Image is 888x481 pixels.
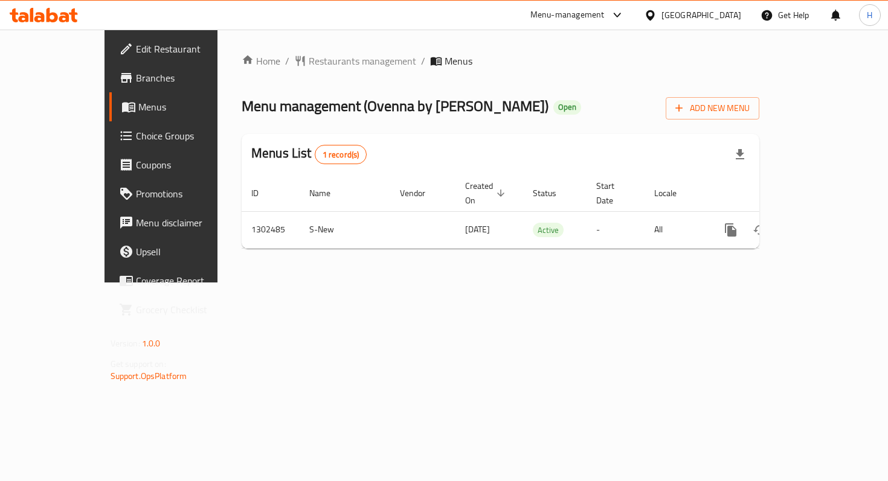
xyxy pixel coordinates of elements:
span: Grocery Checklist [136,302,243,317]
span: Name [309,186,346,200]
a: Menu disclaimer [109,208,253,237]
div: Open [553,100,581,115]
span: H [867,8,872,22]
a: Branches [109,63,253,92]
span: Restaurants management [309,54,416,68]
span: Promotions [136,186,243,201]
div: Total records count [315,145,367,164]
a: Edit Restaurant [109,34,253,63]
div: [GEOGRAPHIC_DATA] [661,8,741,22]
span: Version: [111,336,140,351]
a: Promotions [109,179,253,208]
button: more [716,215,745,244]
span: ID [251,186,274,200]
a: Upsell [109,237,253,266]
span: Created On [465,179,509,208]
td: All [645,211,707,248]
a: Support.OpsPlatform [111,368,187,384]
span: Vendor [400,186,441,200]
div: Menu-management [530,8,605,22]
span: Menus [138,100,243,114]
span: Branches [136,71,243,85]
h2: Menus List [251,144,367,164]
a: Coverage Report [109,266,253,295]
a: Restaurants management [294,54,416,68]
a: Choice Groups [109,121,253,150]
td: S-New [300,211,390,248]
span: Open [553,102,581,112]
th: Actions [707,175,842,212]
li: / [285,54,289,68]
span: Start Date [596,179,630,208]
span: Locale [654,186,692,200]
span: Edit Restaurant [136,42,243,56]
span: Get support on: [111,356,166,372]
span: Upsell [136,244,243,259]
span: Active [533,223,564,237]
button: Add New Menu [666,97,759,119]
span: 1 record(s) [315,149,367,161]
span: Add New Menu [675,101,750,116]
nav: breadcrumb [242,54,759,68]
a: Home [242,54,280,68]
a: Menus [109,92,253,121]
span: 1.0.0 [142,336,161,351]
td: - [587,211,645,248]
a: Grocery Checklist [109,295,253,324]
span: Status [533,186,572,200]
a: Coupons [109,150,253,179]
li: / [421,54,425,68]
span: Coverage Report [136,273,243,288]
span: Choice Groups [136,129,243,143]
table: enhanced table [242,175,842,249]
td: 1302485 [242,211,300,248]
div: Export file [726,140,754,169]
span: Menu disclaimer [136,215,243,230]
span: [DATE] [465,221,490,237]
span: Coupons [136,158,243,172]
span: Menu management ( Ovenna by [PERSON_NAME] ) [242,92,549,119]
span: Menus [445,54,472,68]
button: Change Status [745,215,774,244]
